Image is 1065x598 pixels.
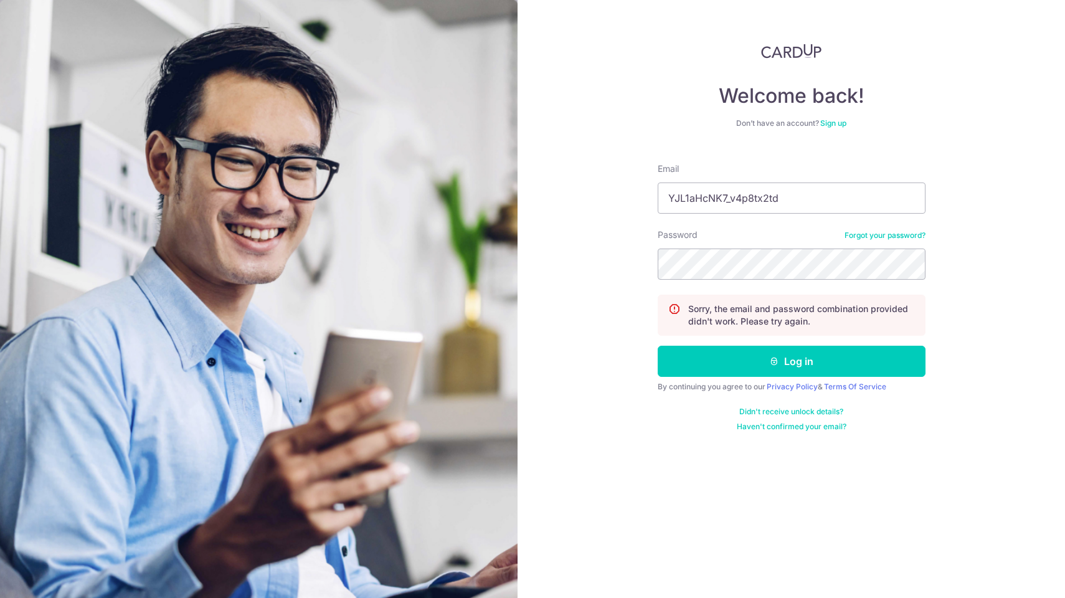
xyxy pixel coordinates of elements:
a: Forgot your password? [845,230,925,240]
label: Password [658,229,698,241]
label: Email [658,163,679,175]
div: By continuing you agree to our & [658,382,925,392]
a: Didn't receive unlock details? [739,407,843,417]
p: Sorry, the email and password combination provided didn't work. Please try again. [688,303,915,328]
input: Enter your Email [658,183,925,214]
a: Sign up [820,118,846,128]
a: Haven't confirmed your email? [737,422,846,432]
div: Don’t have an account? [658,118,925,128]
img: CardUp Logo [761,44,822,59]
button: Log in [658,346,925,377]
a: Privacy Policy [767,382,818,391]
h4: Welcome back! [658,83,925,108]
a: Terms Of Service [824,382,886,391]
